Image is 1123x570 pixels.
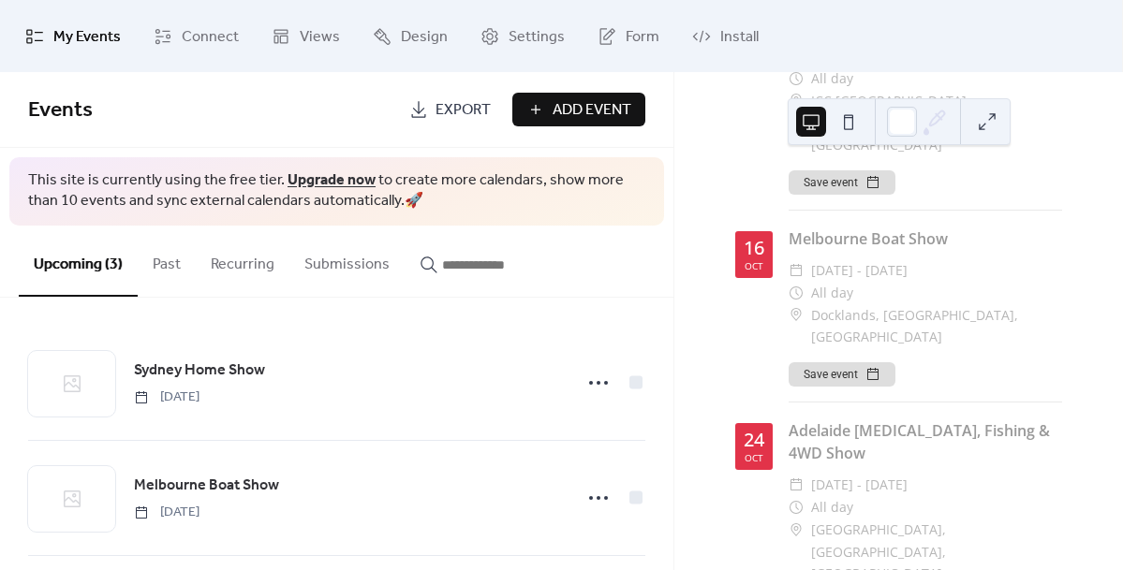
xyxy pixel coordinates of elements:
[134,359,265,382] span: Sydney Home Show
[811,67,853,90] span: All day
[789,519,804,541] div: ​
[626,22,659,51] span: Form
[401,22,448,51] span: Design
[258,7,354,65] a: Views
[789,227,1062,250] div: Melbourne Boat Show
[584,7,673,65] a: Form
[288,166,376,195] a: Upgrade now
[789,282,804,304] div: ​
[789,259,804,282] div: ​
[300,22,340,51] span: Views
[744,431,764,449] div: 24
[395,93,505,126] a: Export
[134,475,279,497] span: Melbourne Boat Show
[138,226,196,295] button: Past
[789,496,804,519] div: ​
[678,7,773,65] a: Install
[140,7,253,65] a: Connect
[53,22,121,51] span: My Events
[789,90,804,112] div: ​
[811,304,1062,349] span: Docklands, [GEOGRAPHIC_DATA], [GEOGRAPHIC_DATA]
[11,7,135,65] a: My Events
[745,453,763,462] div: Oct
[811,474,908,496] span: [DATE] - [DATE]
[789,419,1062,464] div: Adelaide [MEDICAL_DATA], Fishing & 4WD Show
[811,90,1062,156] span: ICC [GEOGRAPHIC_DATA], [GEOGRAPHIC_DATA], [GEOGRAPHIC_DATA]
[19,226,138,297] button: Upcoming (3)
[196,226,289,295] button: Recurring
[553,99,631,122] span: Add Event
[811,496,853,519] span: All day
[134,503,199,522] span: [DATE]
[466,7,579,65] a: Settings
[512,93,645,126] button: Add Event
[720,22,759,51] span: Install
[811,282,853,304] span: All day
[28,90,93,131] span: Events
[28,170,645,212] span: This site is currently using the free tier. to create more calendars, show more than 10 events an...
[289,226,405,295] button: Submissions
[134,474,279,498] a: Melbourne Boat Show
[789,362,895,387] button: Save event
[134,387,199,407] span: [DATE]
[509,22,565,51] span: Settings
[359,7,462,65] a: Design
[789,67,804,90] div: ​
[182,22,239,51] span: Connect
[789,474,804,496] div: ​
[789,170,895,195] button: Save event
[789,304,804,327] div: ​
[744,239,764,257] div: 16
[745,261,763,270] div: Oct
[811,259,908,282] span: [DATE] - [DATE]
[436,99,491,122] span: Export
[134,358,265,383] a: Sydney Home Show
